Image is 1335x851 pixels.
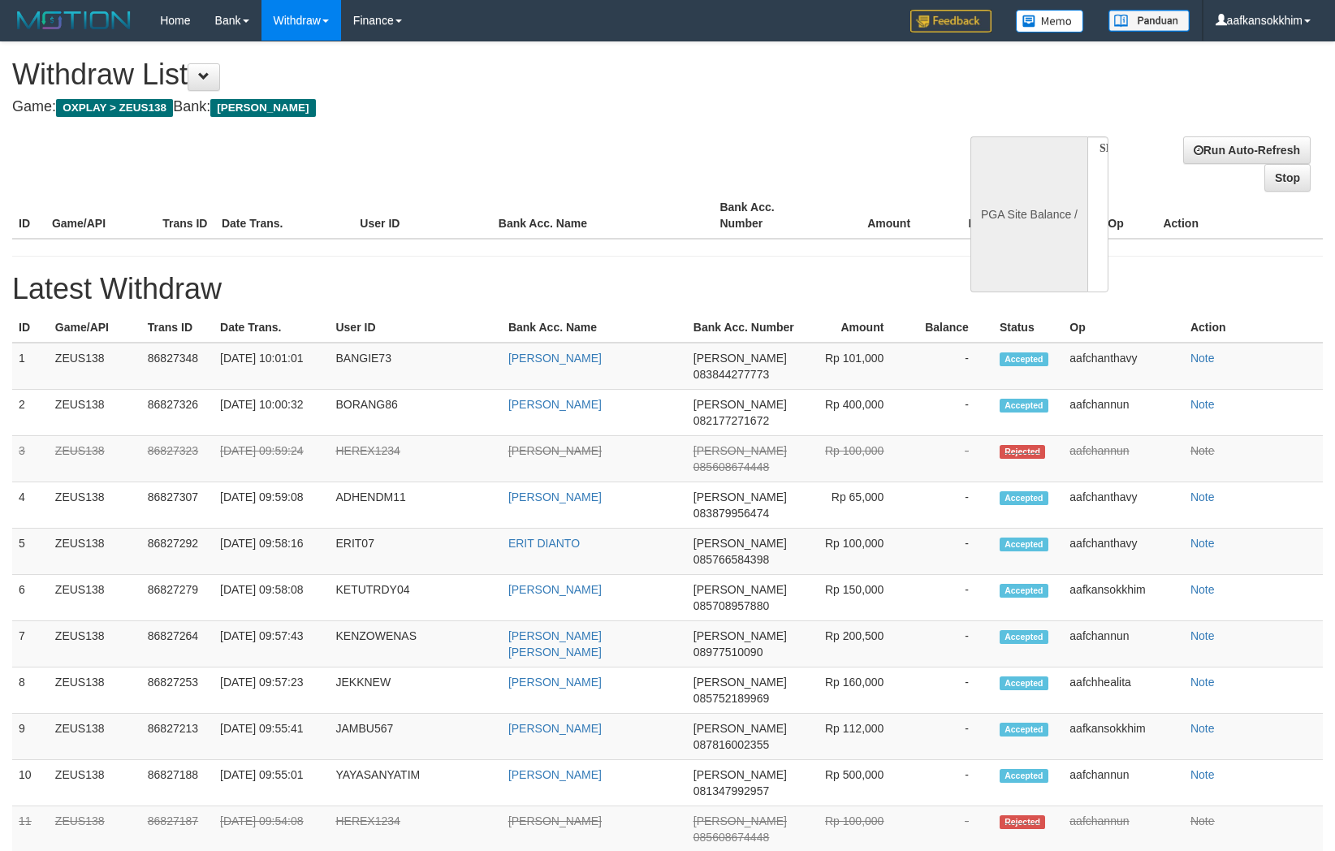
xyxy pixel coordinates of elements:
[49,529,141,575] td: ZEUS138
[156,192,215,239] th: Trans ID
[329,760,501,806] td: YAYASANYATIM
[141,390,214,436] td: 86827326
[49,760,141,806] td: ZEUS138
[12,529,49,575] td: 5
[1190,814,1215,827] a: Note
[508,537,580,550] a: ERIT DIANTO
[908,436,993,482] td: -
[508,676,602,689] a: [PERSON_NAME]
[214,667,329,714] td: [DATE] 09:57:23
[12,273,1323,305] h1: Latest Withdraw
[1063,575,1184,621] td: aafkansokkhim
[141,343,214,390] td: 86827348
[141,667,214,714] td: 86827253
[1063,760,1184,806] td: aafchannun
[141,714,214,760] td: 86827213
[508,583,602,596] a: [PERSON_NAME]
[693,537,787,550] span: [PERSON_NAME]
[1000,676,1048,690] span: Accepted
[1000,352,1048,366] span: Accepted
[141,575,214,621] td: 86827279
[693,398,787,411] span: [PERSON_NAME]
[908,760,993,806] td: -
[908,714,993,760] td: -
[993,313,1063,343] th: Status
[693,784,769,797] span: 081347992957
[1063,529,1184,575] td: aafchanthavy
[214,621,329,667] td: [DATE] 09:57:43
[1063,714,1184,760] td: aafkansokkhim
[808,667,908,714] td: Rp 160,000
[12,482,49,529] td: 4
[214,482,329,529] td: [DATE] 09:59:08
[508,814,602,827] a: [PERSON_NAME]
[908,575,993,621] td: -
[12,8,136,32] img: MOTION_logo.png
[808,343,908,390] td: Rp 101,000
[12,436,49,482] td: 3
[45,192,156,239] th: Game/API
[1190,490,1215,503] a: Note
[908,621,993,667] td: -
[12,714,49,760] td: 9
[49,313,141,343] th: Game/API
[808,436,908,482] td: Rp 100,000
[49,667,141,714] td: ZEUS138
[1063,436,1184,482] td: aafchannun
[1264,164,1311,192] a: Stop
[49,714,141,760] td: ZEUS138
[214,760,329,806] td: [DATE] 09:55:01
[1000,815,1045,829] span: Rejected
[56,99,173,117] span: OXPLAY > ZEUS138
[49,575,141,621] td: ZEUS138
[141,482,214,529] td: 86827307
[214,714,329,760] td: [DATE] 09:55:41
[329,436,501,482] td: HEREX1234
[492,192,714,239] th: Bank Acc. Name
[508,398,602,411] a: [PERSON_NAME]
[824,192,935,239] th: Amount
[49,436,141,482] td: ZEUS138
[214,343,329,390] td: [DATE] 10:01:01
[508,629,602,659] a: [PERSON_NAME] [PERSON_NAME]
[1190,537,1215,550] a: Note
[693,460,769,473] span: 085608674448
[329,529,501,575] td: ERIT07
[1063,313,1184,343] th: Op
[12,390,49,436] td: 2
[329,390,501,436] td: BORANG86
[141,760,214,806] td: 86827188
[693,646,763,659] span: 08977510090
[214,390,329,436] td: [DATE] 10:00:32
[210,99,315,117] span: [PERSON_NAME]
[1190,352,1215,365] a: Note
[693,490,787,503] span: [PERSON_NAME]
[1000,445,1045,459] span: Rejected
[693,831,769,844] span: 085608674448
[1000,630,1048,644] span: Accepted
[508,722,602,735] a: [PERSON_NAME]
[808,313,908,343] th: Amount
[141,436,214,482] td: 86827323
[1063,667,1184,714] td: aafchhealita
[693,738,769,751] span: 087816002355
[1190,629,1215,642] a: Note
[908,667,993,714] td: -
[141,621,214,667] td: 86827264
[12,313,49,343] th: ID
[693,368,769,381] span: 083844277773
[329,621,501,667] td: KENZOWENAS
[1183,136,1311,164] a: Run Auto-Refresh
[329,667,501,714] td: JEKKNEW
[1000,538,1048,551] span: Accepted
[970,136,1087,292] div: PGA Site Balance /
[141,529,214,575] td: 86827292
[329,714,501,760] td: JAMBU567
[908,343,993,390] td: -
[508,768,602,781] a: [PERSON_NAME]
[1000,769,1048,783] span: Accepted
[12,575,49,621] td: 6
[49,621,141,667] td: ZEUS138
[693,414,769,427] span: 082177271672
[808,621,908,667] td: Rp 200,500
